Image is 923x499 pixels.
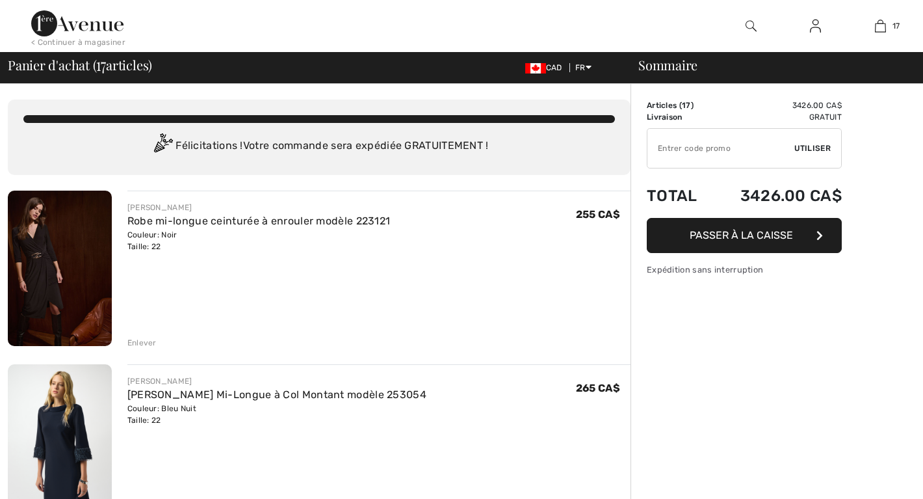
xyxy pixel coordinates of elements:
span: Panier d'achat ( articles) [8,59,152,72]
span: FR [575,63,591,72]
div: [PERSON_NAME] [127,375,426,387]
a: Robe mi-longue ceinturée à enrouler modèle 223121 [127,215,391,227]
button: Passer à la caisse [647,218,842,253]
span: 17 [892,20,900,32]
div: Sommaire [623,59,915,72]
td: 3426.00 CA$ [711,100,842,111]
div: Expédition sans interruption [647,263,842,276]
div: [PERSON_NAME] [127,202,391,213]
div: Couleur: Bleu Nuit Taille: 22 [127,403,426,426]
img: Mon panier [875,18,886,34]
td: Total [647,174,711,218]
img: Robe mi-longue ceinturée à enrouler modèle 223121 [8,191,112,346]
img: recherche [746,18,757,34]
img: 1ère Avenue [31,10,123,36]
span: 17 [682,101,691,110]
span: 17 [96,55,106,72]
div: < Continuer à magasiner [31,36,125,48]
img: Mes infos [810,18,821,34]
span: CAD [525,63,567,72]
img: Congratulation2.svg [149,133,175,159]
a: Se connecter [799,18,831,34]
td: Livraison [647,111,711,123]
input: Code promo [647,129,794,168]
a: 17 [849,18,912,34]
a: [PERSON_NAME] Mi-Longue à Col Montant modèle 253054 [127,388,426,401]
div: Enlever [127,337,157,349]
span: 265 CA$ [576,382,620,394]
span: 255 CA$ [576,208,620,221]
div: Félicitations ! Votre commande sera expédiée GRATUITEMENT ! [23,133,615,159]
td: 3426.00 CA$ [711,174,842,218]
td: Articles ( ) [647,100,711,111]
div: Couleur: Noir Taille: 22 [127,229,391,252]
img: Canadian Dollar [525,63,546,74]
span: Utiliser [794,142,831,154]
td: Gratuit [711,111,842,123]
span: Passer à la caisse [690,229,793,241]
